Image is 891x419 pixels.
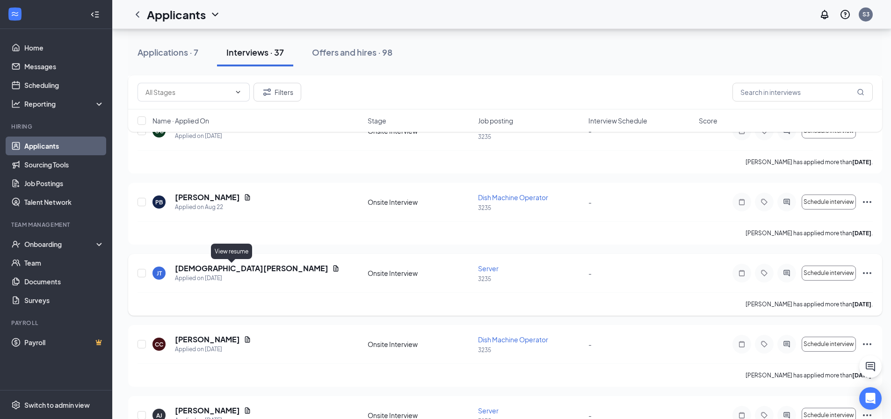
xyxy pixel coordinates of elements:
input: All Stages [145,87,231,97]
span: Dish Machine Operator [478,193,548,202]
div: Hiring [11,123,102,130]
div: CC [155,340,163,348]
h5: [PERSON_NAME] [175,405,240,416]
div: Applications · 7 [138,46,198,58]
div: Interviews · 37 [226,46,284,58]
a: PayrollCrown [24,333,104,352]
div: Switch to admin view [24,400,90,410]
svg: Ellipses [862,196,873,208]
span: Name · Applied On [152,116,209,125]
svg: Settings [11,400,21,410]
p: 3235 [478,204,583,212]
span: Stage [368,116,386,125]
div: PB [155,198,163,206]
b: [DATE] [852,230,871,237]
svg: Document [244,194,251,201]
div: Applied on [DATE] [175,274,340,283]
svg: Note [736,412,747,419]
svg: UserCheck [11,239,21,249]
p: [PERSON_NAME] has applied more than . [746,158,873,166]
span: Schedule interview [804,412,854,419]
span: Server [478,406,499,415]
a: Job Postings [24,174,104,193]
a: Applicants [24,137,104,155]
span: - [588,340,592,348]
svg: Note [736,269,747,277]
a: Scheduling [24,76,104,94]
p: 3235 [478,275,583,283]
svg: Tag [759,198,770,206]
div: Onsite Interview [368,197,472,207]
svg: Analysis [11,99,21,108]
p: [PERSON_NAME] has applied more than . [746,371,873,379]
input: Search in interviews [732,83,873,101]
svg: ActiveChat [781,412,792,419]
b: [DATE] [852,372,871,379]
b: [DATE] [852,159,871,166]
a: Sourcing Tools [24,155,104,174]
span: Server [478,264,499,273]
div: Payroll [11,319,102,327]
span: - [588,269,592,277]
svg: ChevronDown [234,88,242,96]
h5: [PERSON_NAME] [175,334,240,345]
a: Documents [24,272,104,291]
svg: Note [736,198,747,206]
div: JT [157,269,162,277]
span: Interview Schedule [588,116,647,125]
div: Open Intercom Messenger [859,387,882,410]
button: Filter Filters [254,83,301,101]
svg: ActiveChat [781,198,792,206]
a: Team [24,253,104,272]
div: Applied on [DATE] [175,345,251,354]
svg: WorkstreamLogo [10,9,20,19]
span: Schedule interview [804,270,854,276]
b: [DATE] [852,301,871,308]
svg: Notifications [819,9,830,20]
p: 3235 [478,346,583,354]
button: Schedule interview [802,266,856,281]
div: Reporting [24,99,105,108]
svg: Note [736,340,747,348]
svg: QuestionInfo [840,9,851,20]
svg: Tag [759,412,770,419]
svg: Document [332,265,340,272]
div: Onboarding [24,239,96,249]
svg: Document [244,336,251,343]
span: - [588,198,592,206]
span: Job posting [478,116,513,125]
h5: [DEMOGRAPHIC_DATA][PERSON_NAME] [175,263,328,274]
span: Dish Machine Operator [478,335,548,344]
svg: MagnifyingGlass [857,88,864,96]
div: View resume [211,244,252,259]
button: Schedule interview [802,195,856,209]
a: Home [24,38,104,57]
svg: Ellipses [862,267,873,279]
svg: ChatActive [865,361,876,372]
p: [PERSON_NAME] has applied more than . [746,300,873,308]
div: Team Management [11,221,102,229]
svg: ActiveChat [781,269,792,277]
div: Applied on Aug 22 [175,202,251,212]
svg: ChevronDown [210,9,221,20]
svg: ChevronLeft [132,9,143,20]
span: Schedule interview [804,341,854,347]
a: Messages [24,57,104,76]
div: Offers and hires · 98 [312,46,392,58]
svg: Tag [759,340,770,348]
svg: Collapse [90,10,100,19]
span: Score [699,116,717,125]
h1: Applicants [147,7,206,22]
button: ChatActive [859,355,882,378]
a: Surveys [24,291,104,310]
div: S3 [862,10,869,18]
svg: ActiveChat [781,340,792,348]
h5: [PERSON_NAME] [175,192,240,202]
span: Schedule interview [804,199,854,205]
div: Onsite Interview [368,268,472,278]
p: [PERSON_NAME] has applied more than . [746,229,873,237]
button: Schedule interview [802,337,856,352]
svg: Filter [261,87,273,98]
svg: Tag [759,269,770,277]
